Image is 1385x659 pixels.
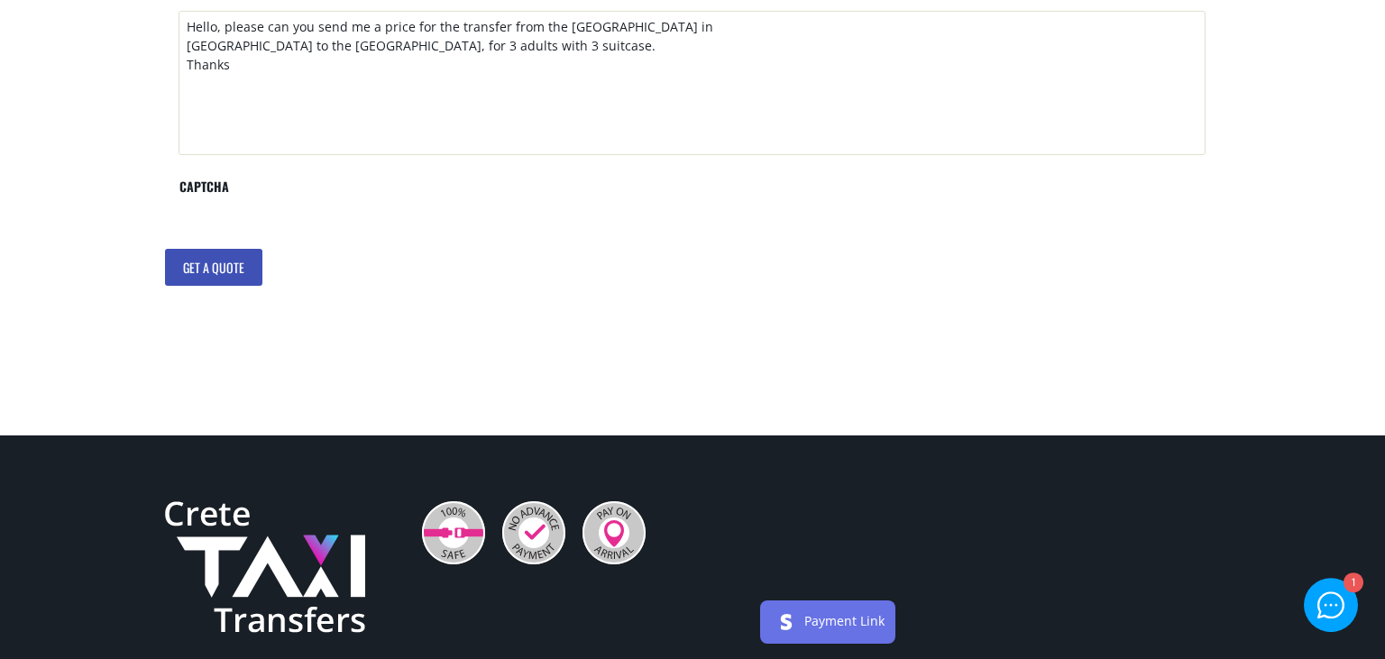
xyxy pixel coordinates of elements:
img: No Advance Payment [502,501,565,564]
label: CAPTCHA [179,178,229,210]
div: 1 [1343,574,1362,593]
textarea: Hello, please can you send me a price for the transfer from the [GEOGRAPHIC_DATA] in [GEOGRAPHIC_... [179,11,1206,155]
input: Get a quote [165,249,262,287]
img: stripe [772,608,801,636]
a: Payment Link [804,612,885,629]
img: 100% Safe [422,501,485,564]
img: Pay On Arrival [582,501,646,564]
img: Crete Taxi Transfers [165,501,365,633]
